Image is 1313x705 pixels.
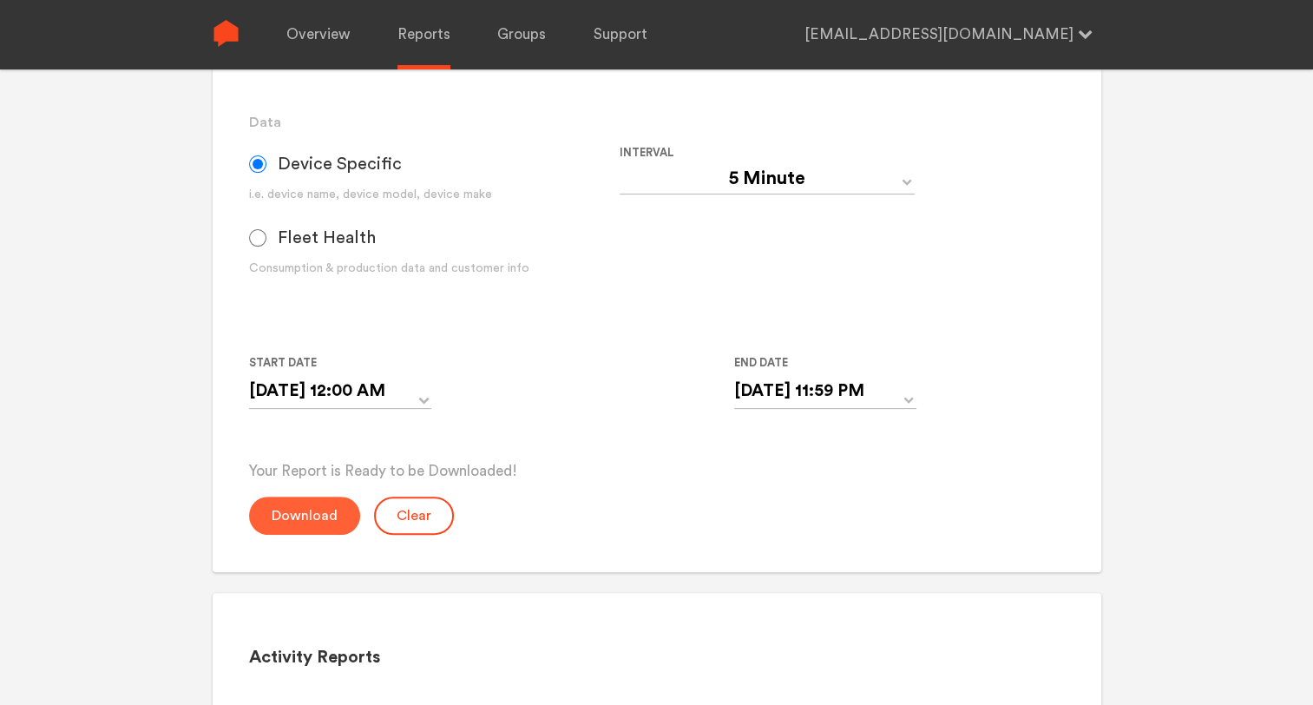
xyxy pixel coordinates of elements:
[249,461,1064,482] p: Your Report is Ready to be Downloaded!
[249,186,620,204] div: i.e. device name, device model, device make
[249,155,266,173] input: Device Specific
[249,508,360,523] a: Download
[734,352,903,373] label: End Date
[249,112,1064,133] h3: Data
[249,647,1064,669] h2: Activity Reports
[278,154,402,175] span: Device Specific
[278,227,376,248] span: Fleet Health
[213,20,240,47] img: Sense Logo
[249,260,620,278] div: Consumption & production data and customer info
[374,497,454,535] button: Clear
[620,142,976,163] label: Interval
[249,229,266,247] input: Fleet Health
[249,352,417,373] label: Start Date
[249,497,360,535] button: Download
